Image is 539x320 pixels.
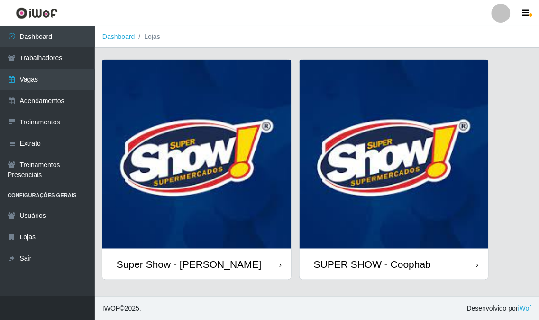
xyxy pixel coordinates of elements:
[102,60,291,280] a: Super Show - [PERSON_NAME]
[102,33,135,40] a: Dashboard
[102,303,141,313] span: © 2025 .
[95,26,539,48] nav: breadcrumb
[467,303,531,313] span: Desenvolvido por
[102,60,291,249] img: cardImg
[314,258,431,270] div: SUPER SHOW - Coophab
[135,32,160,42] li: Lojas
[300,60,488,249] img: cardImg
[518,304,531,312] a: iWof
[16,7,58,19] img: CoreUI Logo
[102,304,120,312] span: IWOF
[117,258,262,270] div: Super Show - [PERSON_NAME]
[300,60,488,280] a: SUPER SHOW - Coophab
